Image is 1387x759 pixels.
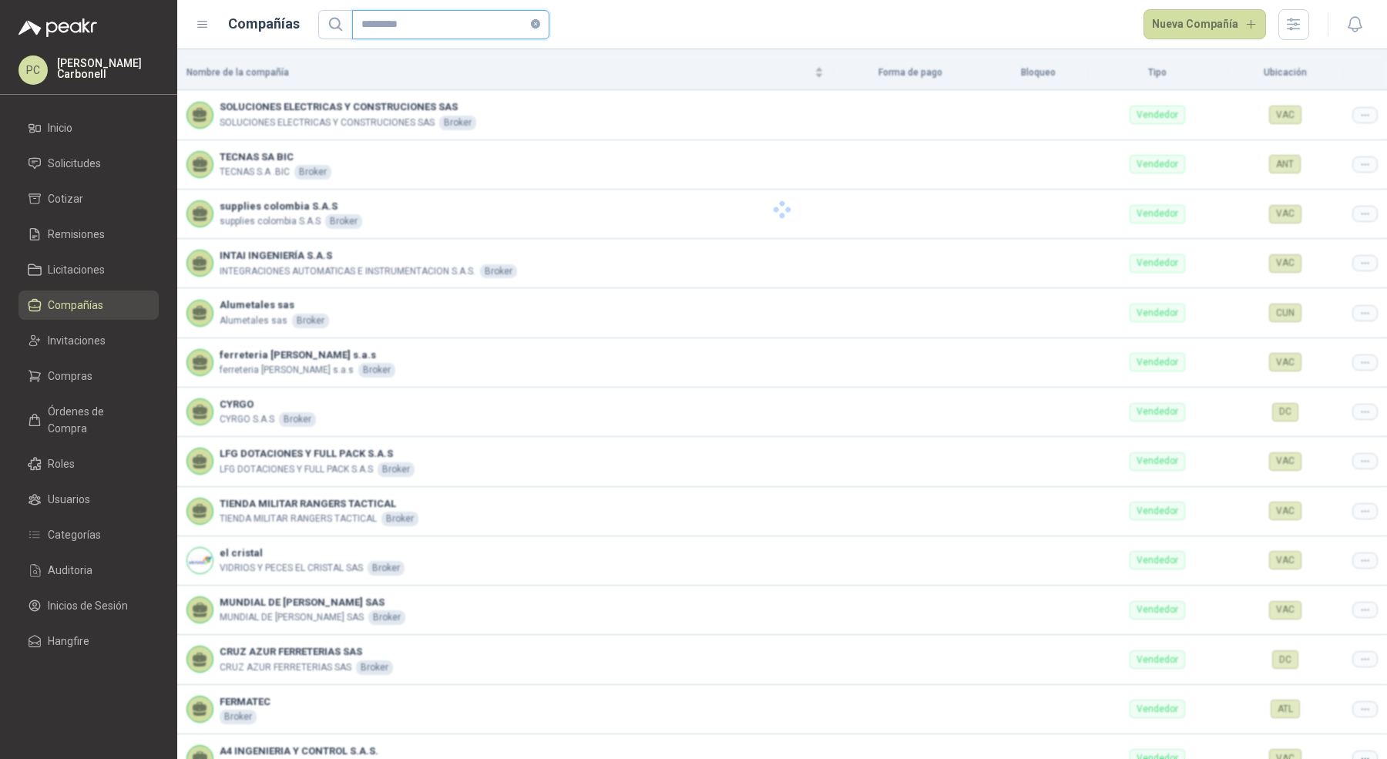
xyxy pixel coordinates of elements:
div: PC [18,55,48,85]
span: Compañías [48,297,103,314]
a: Órdenes de Compra [18,397,159,443]
span: Inicios de Sesión [48,597,128,614]
a: Roles [18,449,159,479]
span: Hangfire [48,633,89,650]
span: Invitaciones [48,332,106,349]
a: Compañías [18,291,159,320]
a: Auditoria [18,556,159,585]
a: Usuarios [18,485,159,514]
a: Cotizar [18,184,159,213]
a: Remisiones [18,220,159,249]
span: Licitaciones [48,261,105,278]
span: Órdenes de Compra [48,403,144,437]
span: Categorías [48,526,101,543]
span: Solicitudes [48,155,101,172]
span: Usuarios [48,491,90,508]
a: Compras [18,361,159,391]
p: [PERSON_NAME] Carbonell [57,58,159,79]
a: Inicios de Sesión [18,591,159,620]
a: Categorías [18,520,159,549]
a: Solicitudes [18,149,159,178]
span: Compras [48,368,92,385]
button: Nueva Compañía [1144,9,1267,40]
span: Roles [48,455,75,472]
span: close-circle [531,19,540,29]
h1: Compañías [228,13,300,35]
span: Remisiones [48,226,105,243]
span: Auditoria [48,562,92,579]
span: Cotizar [48,190,83,207]
a: Invitaciones [18,326,159,355]
a: Hangfire [18,626,159,656]
img: Logo peakr [18,18,97,37]
span: close-circle [531,17,540,32]
a: Licitaciones [18,255,159,284]
span: Inicio [48,119,72,136]
a: Inicio [18,113,159,143]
